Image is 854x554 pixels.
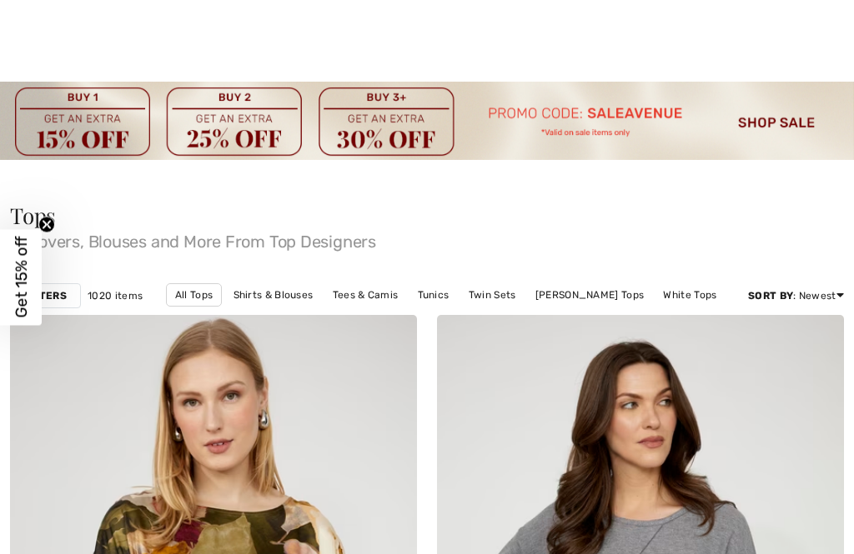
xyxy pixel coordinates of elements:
strong: Sort By [748,290,793,302]
button: Close teaser [38,216,55,232]
strong: Filters [24,288,67,303]
span: Pullovers, Blouses and More From Top Designers [10,227,844,250]
a: Shirts & Blouses [225,284,322,306]
a: Tunics [409,284,458,306]
a: [PERSON_NAME] Tops [419,307,544,328]
span: 1020 items [88,288,143,303]
a: All Tops [166,283,222,307]
span: Get 15% off [12,237,31,318]
a: Twin Sets [460,284,525,306]
a: White Tops [655,284,725,306]
a: [PERSON_NAME] Tops [527,284,652,306]
a: Black Tops [347,307,416,328]
div: : Newest [748,288,844,303]
span: Tops [10,201,56,230]
a: Tees & Camis [324,284,407,306]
